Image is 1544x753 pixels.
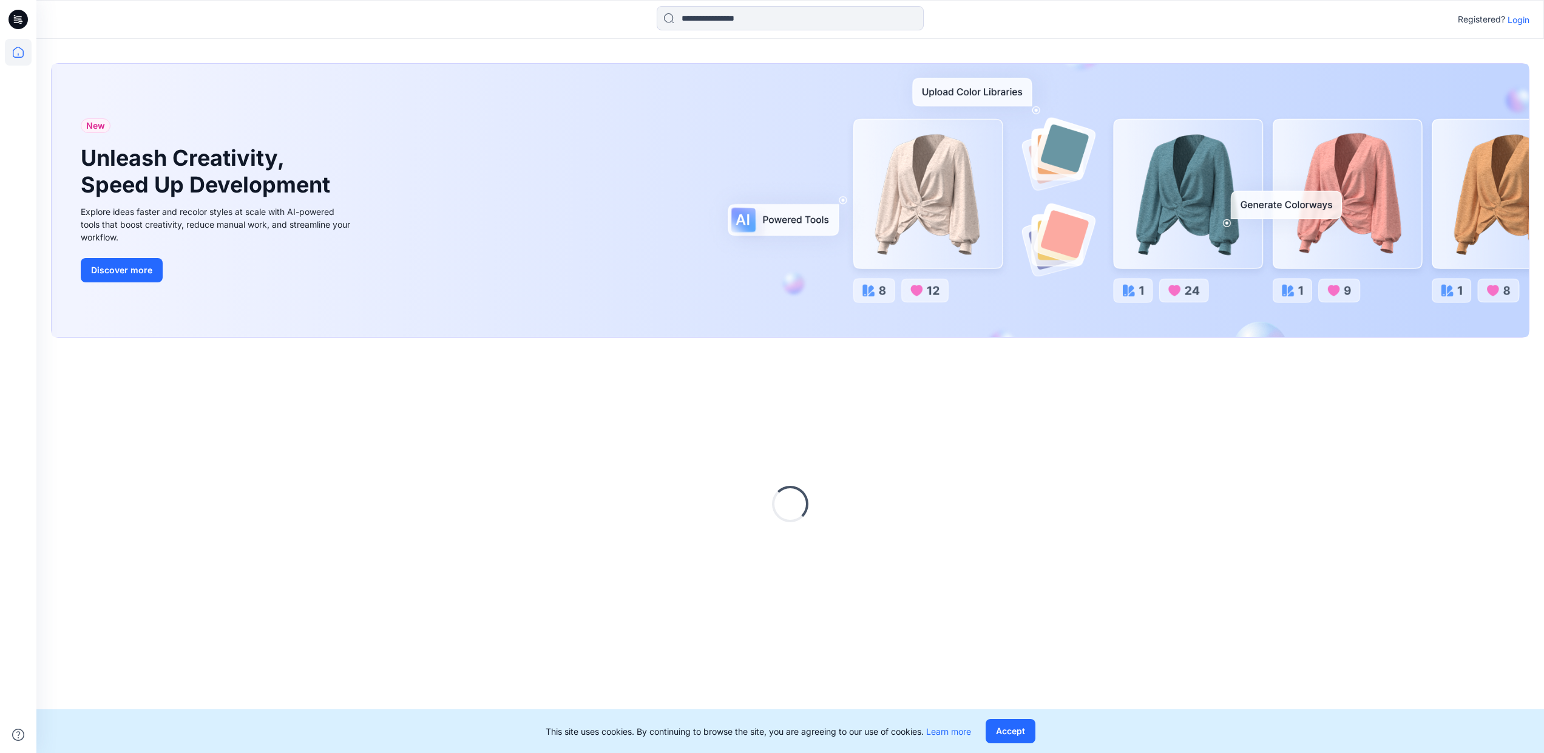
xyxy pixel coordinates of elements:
[1508,13,1529,26] p: Login
[546,725,971,738] p: This site uses cookies. By continuing to browse the site, you are agreeing to our use of cookies.
[81,258,354,282] a: Discover more
[926,726,971,737] a: Learn more
[81,258,163,282] button: Discover more
[86,118,105,133] span: New
[81,205,354,244] div: Explore ideas faster and recolor styles at scale with AI-powered tools that boost creativity, red...
[81,145,336,197] h1: Unleash Creativity, Speed Up Development
[986,719,1035,743] button: Accept
[1458,12,1505,27] p: Registered?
